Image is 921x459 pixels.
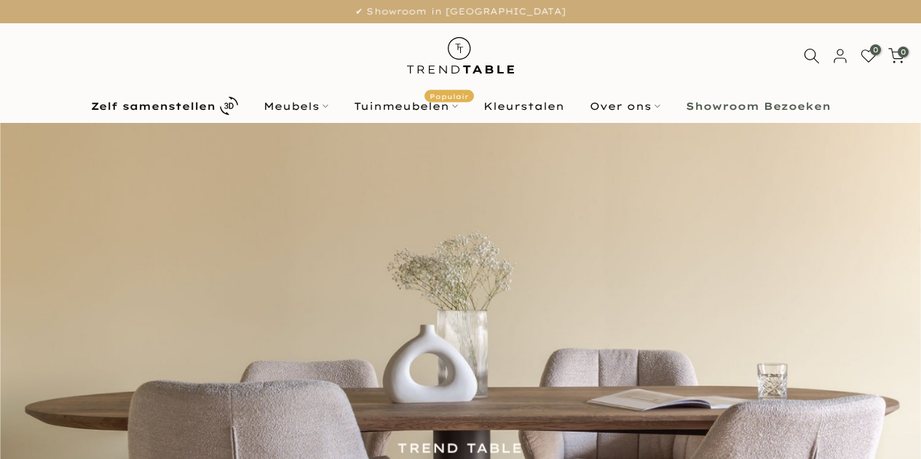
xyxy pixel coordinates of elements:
[861,48,877,64] a: 0
[870,44,881,55] span: 0
[577,97,673,115] a: Over ons
[91,101,216,111] b: Zelf samenstellen
[888,48,904,64] a: 0
[18,4,903,20] p: ✔ Showroom in [GEOGRAPHIC_DATA]
[424,89,474,102] span: Populair
[686,101,831,111] b: Showroom Bezoeken
[470,97,577,115] a: Kleurstalen
[250,97,341,115] a: Meubels
[673,97,843,115] a: Showroom Bezoeken
[898,47,909,57] span: 0
[397,23,524,88] img: trend-table
[341,97,470,115] a: TuinmeubelenPopulair
[78,93,250,119] a: Zelf samenstellen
